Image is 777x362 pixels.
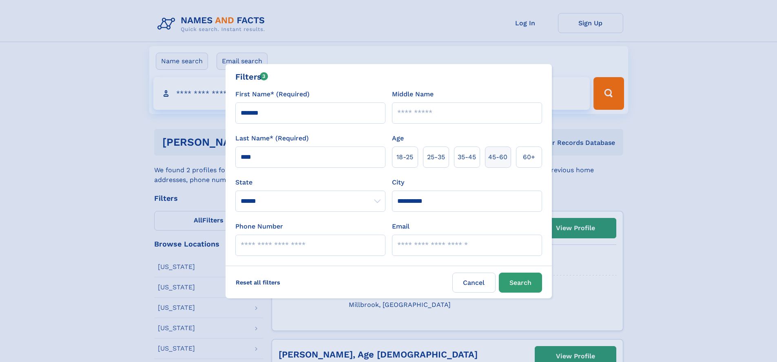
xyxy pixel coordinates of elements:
span: 25‑35 [427,152,445,162]
span: 45‑60 [488,152,507,162]
label: First Name* (Required) [235,89,310,99]
label: Reset all filters [230,273,286,292]
label: State [235,178,385,187]
label: Age [392,133,404,143]
span: 35‑45 [458,152,476,162]
span: 18‑25 [396,152,413,162]
label: Middle Name [392,89,434,99]
button: Search [499,273,542,293]
label: City [392,178,404,187]
span: 60+ [523,152,535,162]
label: Phone Number [235,222,283,231]
label: Last Name* (Required) [235,133,309,143]
label: Cancel [452,273,496,293]
label: Email [392,222,410,231]
div: Filters [235,71,268,83]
